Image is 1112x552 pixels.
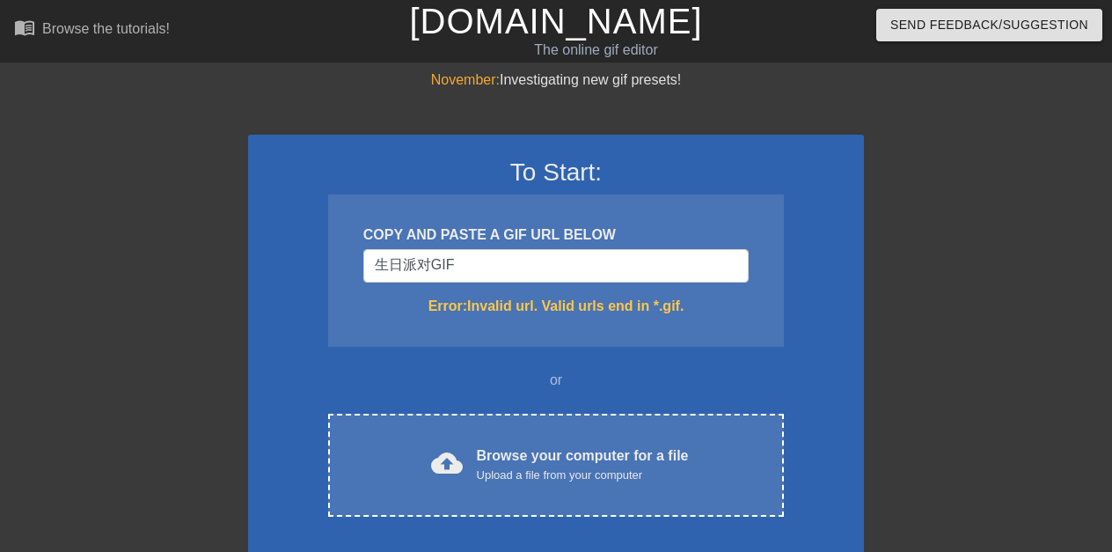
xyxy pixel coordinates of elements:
[890,14,1088,36] span: Send Feedback/Suggestion
[363,249,749,283] input: Username
[271,158,841,188] h3: To Start:
[477,467,689,484] div: Upload a file from your computer
[363,224,749,246] div: COPY AND PASTE A GIF URL BELOW
[477,445,689,484] div: Browse your computer for a file
[876,9,1102,41] button: Send Feedback/Suggestion
[431,72,500,87] span: November:
[363,296,749,317] div: Error: Invalid url. Valid urls end in *.gif.
[294,370,818,391] div: or
[379,40,812,61] div: The online gif editor
[409,2,702,40] a: [DOMAIN_NAME]
[42,21,170,36] div: Browse the tutorials!
[14,17,170,44] a: Browse the tutorials!
[14,17,35,38] span: menu_book
[431,447,463,479] span: cloud_upload
[248,70,864,91] div: Investigating new gif presets!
